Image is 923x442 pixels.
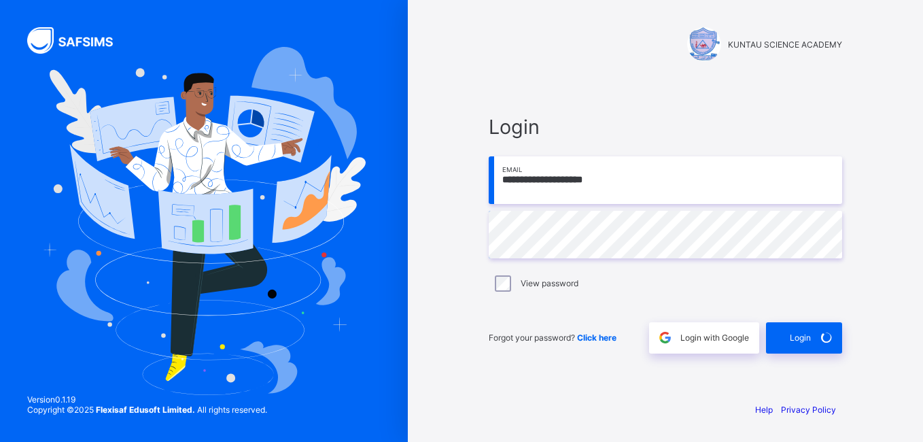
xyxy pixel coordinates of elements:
span: Login with Google [680,333,749,343]
span: KUNTAU SCIENCE ACADEMY [728,39,842,50]
img: SAFSIMS Logo [27,27,129,54]
span: Login [489,115,842,139]
span: Forgot your password? [489,333,616,343]
label: View password [521,278,578,288]
a: Help [755,405,773,415]
span: Login [790,333,811,343]
a: Privacy Policy [781,405,836,415]
img: google.396cfc9801f0270233282035f929180a.svg [657,330,673,345]
strong: Flexisaf Edusoft Limited. [96,405,195,415]
span: Copyright © 2025 All rights reserved. [27,405,267,415]
img: Hero Image [42,47,366,395]
a: Click here [577,333,616,343]
span: Version 0.1.19 [27,394,267,405]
